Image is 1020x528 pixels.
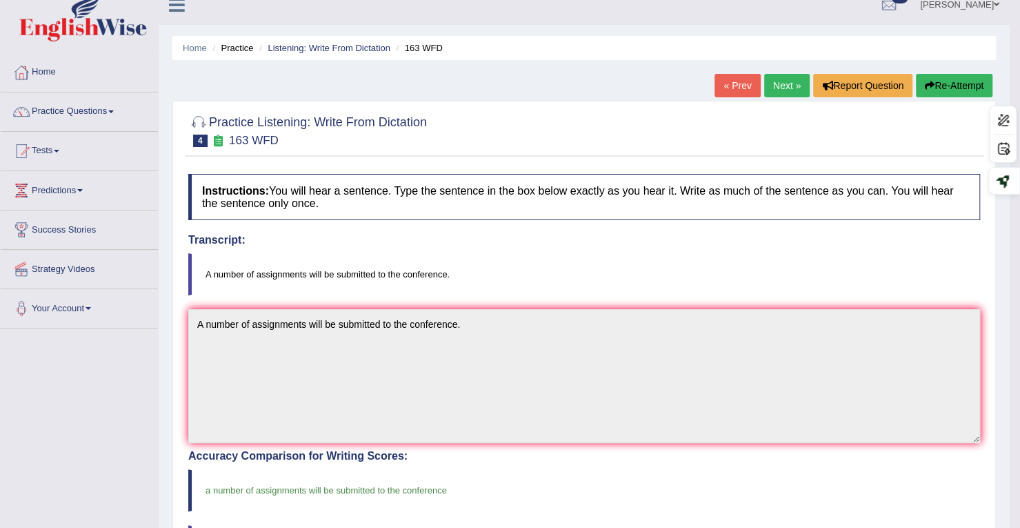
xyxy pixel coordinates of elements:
h4: Transcript: [188,234,980,246]
a: Your Account [1,289,158,324]
a: Practice Questions [1,92,158,127]
small: Exam occurring question [211,135,226,148]
h4: You will hear a sentence. Type the sentence in the box below exactly as you hear it. Write as muc... [188,174,980,220]
a: Home [183,43,207,53]
a: Predictions [1,171,158,206]
a: « Prev [714,74,760,97]
li: Practice [209,41,253,55]
h2: Practice Listening: Write From Dictation [188,113,427,147]
button: Re-Attempt [916,74,992,97]
a: Tests [1,132,158,166]
button: Report Question [813,74,912,97]
a: Success Stories [1,211,158,245]
blockquote: A number of assignments will be submitted to the conference. [188,253,980,295]
a: Home [1,53,158,88]
span: 4 [193,135,208,147]
li: 163 WFD [393,41,443,55]
h4: Accuracy Comparison for Writing Scores: [188,450,980,462]
b: Instructions: [202,185,269,197]
span: a number of assignments will be submitted to the conference [206,485,447,496]
a: Next » [764,74,810,97]
small: 163 WFD [229,134,279,147]
a: Strategy Videos [1,250,158,284]
a: Listening: Write From Dictation [268,43,390,53]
